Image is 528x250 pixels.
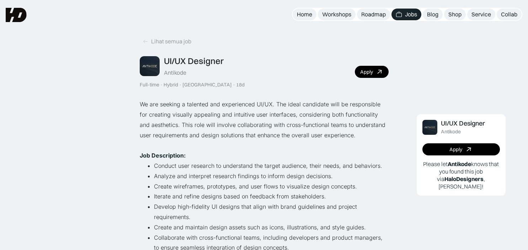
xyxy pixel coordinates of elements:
[164,69,186,76] div: Antikode
[355,66,389,78] a: Apply
[423,9,443,20] a: Blog
[448,160,471,167] b: Antikode
[140,82,159,88] div: Full-time
[297,11,312,18] div: Home
[448,11,462,18] div: Shop
[151,38,191,45] div: Lihat semua job
[140,99,389,140] p: We are seeking a talented and experienced UI/UX. The ideal candidate will be responsible for crea...
[391,9,421,20] a: Jobs
[179,82,182,88] div: ·
[164,56,224,66] div: UI/UX Designer
[357,9,390,20] a: Roadmap
[497,9,522,20] a: Collab
[471,11,491,18] div: Service
[318,9,356,20] a: Workshops
[154,161,389,171] li: Conduct user research to understand the target audience, their needs, and behaviors.
[427,11,438,18] div: Blog
[361,11,386,18] div: Roadmap
[422,160,500,190] p: Please let knows that you found this job via , [PERSON_NAME]!
[322,11,351,18] div: Workshops
[449,147,462,153] div: Apply
[140,36,194,47] a: Lihat semua job
[360,69,373,75] div: Apply
[422,120,437,135] img: Job Image
[293,9,316,20] a: Home
[441,120,485,127] div: UI/UX Designer
[444,175,484,182] b: HaloDesigners
[164,82,178,88] div: Hybrid
[140,140,389,150] p: ‍
[405,11,417,18] div: Jobs
[441,129,461,135] div: Antikode
[422,143,500,155] a: Apply
[182,82,232,88] div: [GEOGRAPHIC_DATA]
[154,181,389,192] li: Create wireframes, prototypes, and user flows to visualize design concepts.
[236,82,245,88] div: 18d
[154,202,389,222] li: Develop high-fidelity UI designs that align with brand guidelines and project requirements.
[233,82,235,88] div: ·
[154,171,389,181] li: Analyze and interpret research findings to inform design decisions.
[140,56,160,76] img: Job Image
[501,11,517,18] div: Collab
[467,9,495,20] a: Service
[160,82,163,88] div: ·
[154,222,389,233] li: Create and maintain design assets such as icons, illustrations, and style guides.
[140,152,186,159] strong: Job Description:
[444,9,466,20] a: Shop
[154,191,389,202] li: Iterate and refine designs based on feedback from stakeholders.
